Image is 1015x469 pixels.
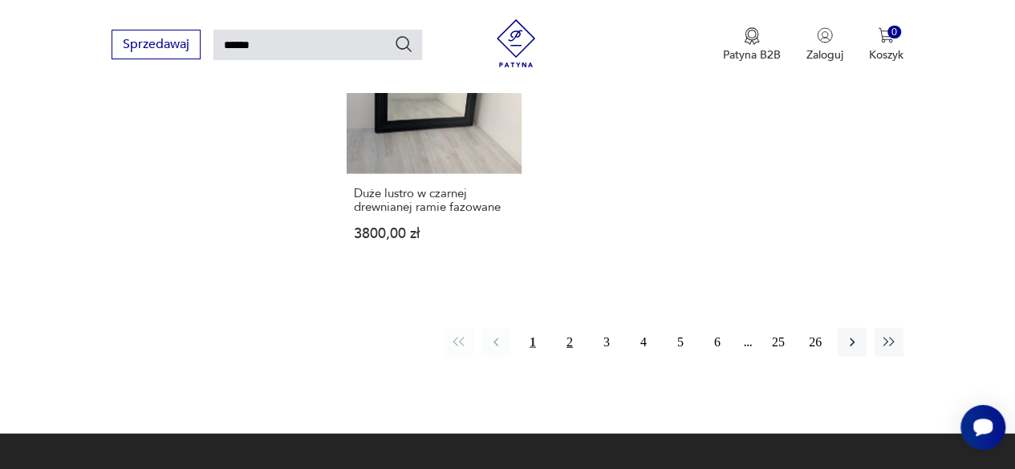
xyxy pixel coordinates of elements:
button: 3 [592,328,621,357]
a: Ikona medaluPatyna B2B [723,27,781,63]
button: 1 [518,328,547,357]
img: Ikona medalu [744,27,760,45]
button: 2 [555,328,584,357]
button: 26 [801,328,830,357]
button: Patyna B2B [723,27,781,63]
p: Patyna B2B [723,47,781,63]
button: 5 [666,328,695,357]
button: 6 [703,328,732,357]
button: 0Koszyk [869,27,903,63]
img: Ikonka użytkownika [817,27,833,43]
button: Zaloguj [806,27,843,63]
h3: Duże lustro w czarnej drewnianej ramie fazowane [354,187,514,214]
button: 25 [764,328,793,357]
img: Patyna - sklep z meblami i dekoracjami vintage [492,19,540,67]
p: 3800,00 zł [354,227,514,241]
iframe: Smartsupp widget button [960,405,1005,450]
img: Ikona koszyka [878,27,894,43]
p: Koszyk [869,47,903,63]
div: 0 [887,26,901,39]
p: Zaloguj [806,47,843,63]
a: Sprzedawaj [112,40,201,51]
button: Sprzedawaj [112,30,201,59]
button: 4 [629,328,658,357]
button: Szukaj [394,34,413,54]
